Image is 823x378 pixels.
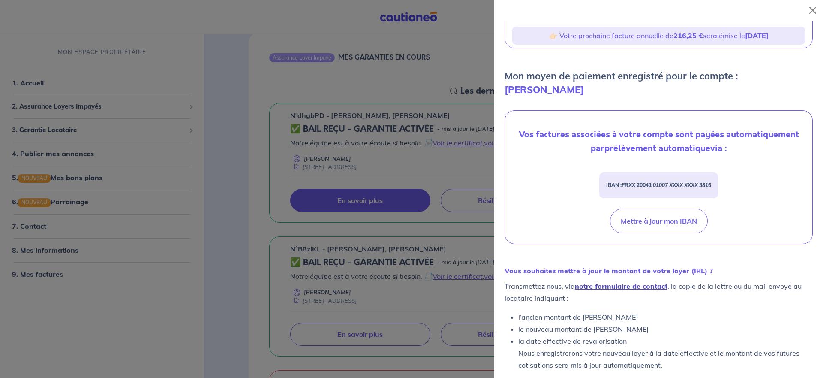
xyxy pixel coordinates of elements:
li: l’ancien montant de [PERSON_NAME] [518,311,813,323]
strong: [DATE] [745,31,769,40]
button: Mettre à jour mon IBAN [610,209,708,233]
li: la date effective de revalorisation Nous enregistrerons votre nouveau loyer à la date effective e... [518,335,813,371]
strong: IBAN : [606,182,711,188]
a: notre formulaire de contact [575,282,667,290]
strong: [PERSON_NAME] [505,84,584,96]
button: Close [806,3,820,17]
p: Vos factures associées à votre compte sont payées automatiquement par via : [512,128,805,155]
p: 👉🏻 Votre prochaine facture annuelle de sera émise le [515,30,802,41]
strong: 216,25 € [673,31,703,40]
em: FRXX 20041 01007 XXXX XXXX 3816 [622,182,711,188]
p: Mon moyen de paiement enregistré pour le compte : [505,69,813,97]
li: le nouveau montant de [PERSON_NAME] [518,323,813,335]
strong: prélèvement automatique [604,142,710,154]
strong: Vous souhaitez mettre à jour le montant de votre loyer (IRL) ? [505,266,713,275]
p: Transmettez nous, via , la copie de la lettre ou du mail envoyé au locataire indiquant : [505,280,813,304]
